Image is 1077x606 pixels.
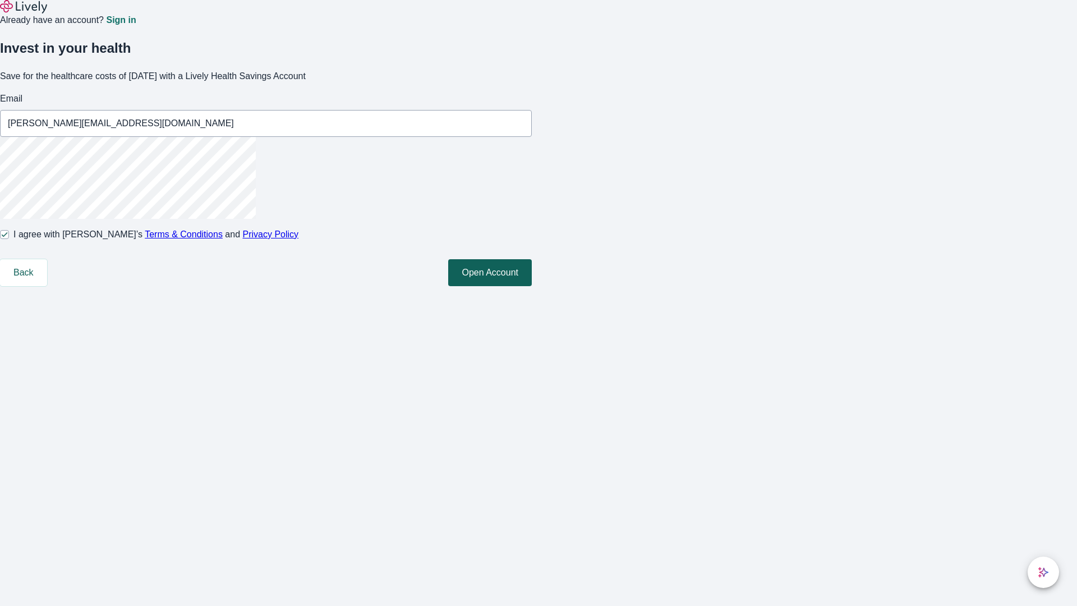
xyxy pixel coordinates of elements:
[145,229,223,239] a: Terms & Conditions
[106,16,136,25] a: Sign in
[13,228,298,241] span: I agree with [PERSON_NAME]’s and
[1038,567,1049,578] svg: Lively AI Assistant
[1028,557,1059,588] button: chat
[243,229,299,239] a: Privacy Policy
[448,259,532,286] button: Open Account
